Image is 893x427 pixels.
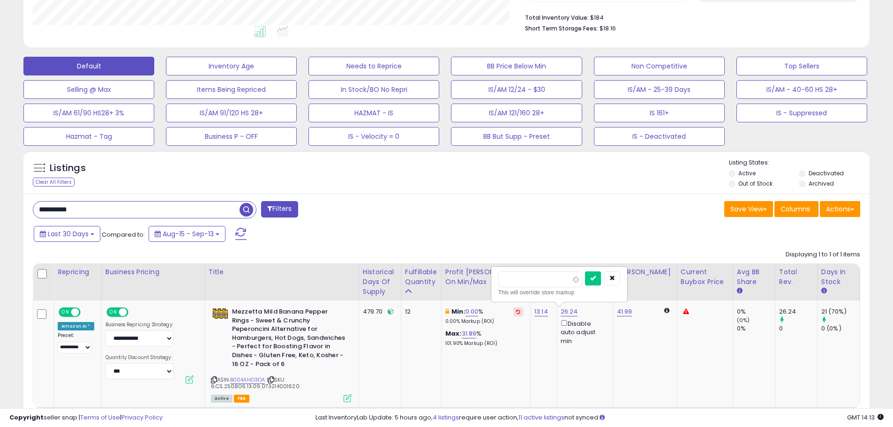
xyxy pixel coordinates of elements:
[127,308,142,316] span: OFF
[405,267,437,287] div: Fulfillable Quantity
[105,322,173,328] label: Business Repricing Strategy:
[518,413,564,422] a: 11 active listings
[786,250,860,259] div: Displaying 1 to 1 of 1 items
[779,324,817,333] div: 0
[821,307,859,316] div: 21 (70%)
[525,24,598,32] b: Short Term Storage Fees:
[48,229,89,239] span: Last 30 Days
[821,267,855,287] div: Days In Stock
[445,307,523,325] div: %
[58,322,94,330] div: Amazon AI *
[451,127,582,146] button: BB But Supp - Preset
[774,201,818,217] button: Columns
[234,395,250,403] span: FBA
[79,308,94,316] span: OFF
[80,413,120,422] a: Terms of Use
[525,14,589,22] b: Total Inventory Value:
[261,201,298,217] button: Filters
[211,395,233,403] span: All listings currently available for purchase on Amazon
[847,413,884,422] span: 2025-10-14 14:13 GMT
[738,169,756,177] label: Active
[107,308,119,316] span: ON
[462,329,477,338] a: 31.89
[594,57,725,75] button: Non Competitive
[232,307,346,371] b: Mezzetta Mild Banana Pepper Rings - Sweet & Crunchy Peperoncini Alternative for Hamburgers, Hot D...
[23,57,154,75] button: Default
[166,104,297,122] button: IS/AM 91/120 HS 28+
[451,104,582,122] button: IS/AM 121/160 28+
[594,127,725,146] button: IS - Deactivated
[594,80,725,99] button: IS/AM - 25-39 Days
[738,180,773,187] label: Out of Stock
[617,307,632,316] a: 41.99
[451,80,582,99] button: IS/AM 12/24 - $30
[445,330,523,347] div: %
[780,204,810,214] span: Columns
[809,169,844,177] label: Deactivated
[308,80,439,99] button: In Stock/BO No Repri
[23,80,154,99] button: Selling @ Max
[737,316,750,324] small: (0%)
[441,263,530,300] th: The percentage added to the cost of goods (COGS) that forms the calculator for Min & Max prices.
[737,287,743,295] small: Avg BB Share.
[534,307,548,316] a: 13.14
[445,318,523,325] p: 0.00% Markup (ROI)
[617,267,673,277] div: [PERSON_NAME]
[308,104,439,122] button: HAZMAT - IS
[9,413,163,422] div: seller snap | |
[465,307,479,316] a: 0.00
[729,158,870,167] p: Listing States:
[681,267,729,287] div: Current Buybox Price
[209,267,355,277] div: Title
[737,267,771,287] div: Avg BB Share
[58,267,98,277] div: Repricing
[9,413,44,422] strong: Copyright
[121,413,163,422] a: Privacy Policy
[779,267,813,287] div: Total Rev.
[451,307,465,316] b: Min:
[445,267,526,287] div: Profit [PERSON_NAME] on Min/Max
[166,80,297,99] button: Items Being Repriced
[724,201,773,217] button: Save View
[809,180,834,187] label: Archived
[736,104,867,122] button: IS - Suppressed
[433,413,459,422] a: 4 listings
[821,287,827,295] small: Days In Stock.
[58,332,94,353] div: Preset:
[363,267,397,297] div: Historical Days Of Supply
[600,24,616,33] span: $18.16
[166,127,297,146] button: Business P - OFF
[451,57,582,75] button: BB Price Below Min
[105,267,201,277] div: Business Pricing
[33,178,75,187] div: Clear All Filters
[23,104,154,122] button: IS/AM 61/90 HS28+ 3%
[105,354,173,361] label: Quantity Discount Strategy:
[166,57,297,75] button: Inventory Age
[308,57,439,75] button: Needs to Reprice
[498,288,620,297] div: This will override store markup
[525,11,853,22] li: $184
[308,127,439,146] button: IS - Velocity = 0
[821,324,859,333] div: 0 (0%)
[211,376,300,390] span: | SKU: 6.CS.250806.13.09.073214001620
[230,376,265,384] a: B004AHD3DA
[363,307,394,316] div: 479.70
[211,307,230,320] img: 51i6sGM0jcL._SL40_.jpg
[561,318,606,345] div: Disable auto adjust min
[594,104,725,122] button: IS 161+
[60,308,71,316] span: ON
[445,340,523,347] p: 101.90% Markup (ROI)
[34,226,100,242] button: Last 30 Days
[737,324,775,333] div: 0%
[50,162,86,175] h5: Listings
[561,307,578,316] a: 26.24
[779,307,817,316] div: 26.24
[736,57,867,75] button: Top Sellers
[405,307,434,316] div: 12
[445,329,462,338] b: Max:
[820,201,860,217] button: Actions
[315,413,884,422] div: Last InventoryLab Update: 5 hours ago, require user action, not synced.
[149,226,225,242] button: Aug-15 - Sep-13
[163,229,214,239] span: Aug-15 - Sep-13
[23,127,154,146] button: Hazmat - Tag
